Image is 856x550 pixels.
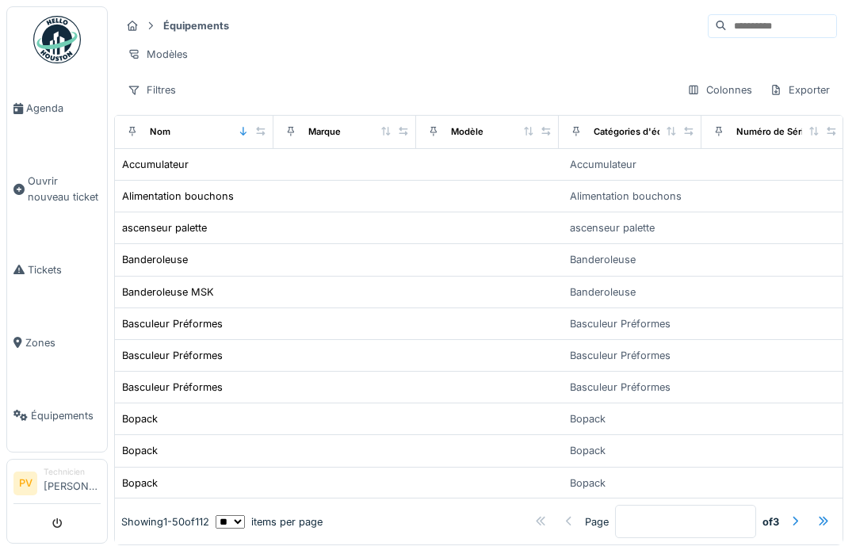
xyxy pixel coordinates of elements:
div: Alimentation bouchons [122,189,234,204]
div: Bopack [570,443,606,458]
span: Ouvrir nouveau ticket [28,174,101,204]
img: Badge_color-CXgf-gQk.svg [33,16,81,63]
div: Bopack [122,411,158,426]
div: Accumulateur [570,157,636,172]
div: Filtres [120,78,183,101]
div: Bopack [122,443,158,458]
div: Basculeur Préformes [122,348,223,363]
div: Basculeur Préformes [122,380,223,395]
span: Agenda [26,101,101,116]
div: Exporter [762,78,837,101]
div: Numéro de Série [736,125,809,139]
a: Ouvrir nouveau ticket [7,145,107,233]
div: items per page [216,514,323,529]
a: Agenda [7,72,107,145]
a: PV Technicien[PERSON_NAME] [13,466,101,504]
strong: Équipements [157,18,235,33]
div: Banderoleuse [570,252,636,267]
div: Basculeur Préformes [570,348,671,363]
div: Basculeur Préformes [122,316,223,331]
div: Bopack [122,476,158,491]
div: Showing 1 - 50 of 112 [121,514,209,529]
div: Nom [150,125,170,139]
div: Basculeur Préformes [570,316,671,331]
div: Colonnes [680,78,759,101]
div: Marque [308,125,341,139]
div: Modèles [120,43,195,66]
div: Accumulateur [122,157,189,172]
div: ascenseur palette [570,220,655,235]
strong: of 3 [762,514,779,529]
div: Banderoleuse [570,285,636,300]
div: Alimentation bouchons [570,189,682,204]
a: Zones [7,306,107,379]
li: [PERSON_NAME] [44,466,101,500]
div: Basculeur Préformes [570,380,671,395]
span: Tickets [28,262,101,277]
div: Bopack [570,476,606,491]
div: Technicien [44,466,101,478]
div: Banderoleuse MSK [122,285,214,300]
div: Modèle [451,125,483,139]
span: Équipements [31,408,101,423]
a: Équipements [7,379,107,452]
a: Tickets [7,233,107,306]
div: Catégories d'équipement [594,125,704,139]
div: Bopack [570,411,606,426]
span: Zones [25,335,101,350]
div: Banderoleuse [122,252,188,267]
div: ascenseur palette [122,220,207,235]
div: Page [585,514,609,529]
li: PV [13,472,37,495]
